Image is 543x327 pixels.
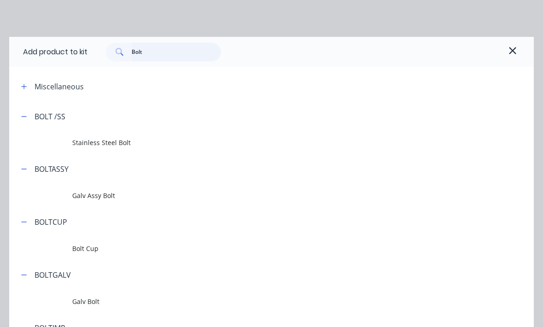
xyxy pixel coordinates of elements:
span: Bolt Cup [72,244,442,253]
div: BOLT /SS [35,111,65,122]
div: BOLTCUP [35,216,67,228]
span: Stainless Steel Bolt [72,138,442,147]
div: Miscellaneous [35,81,84,92]
input: Search... [132,43,221,61]
span: Galv Bolt [72,297,442,306]
div: BOLTGALV [35,269,71,280]
span: Galv Assy Bolt [72,191,442,200]
div: Add product to kit [23,47,87,58]
div: BOLTASSY [35,163,69,175]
